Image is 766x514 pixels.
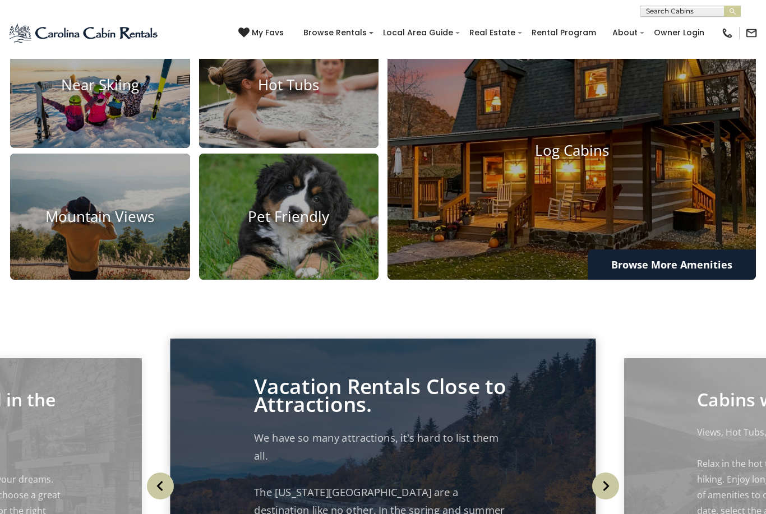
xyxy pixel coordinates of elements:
a: Mountain Views [10,154,190,280]
a: Browse Rentals [298,24,372,41]
button: Next [588,461,624,511]
h4: Mountain Views [10,208,190,225]
button: Previous [142,461,178,511]
h4: Hot Tubs [199,76,379,94]
img: mail-regular-black.png [745,27,758,39]
h4: Near Skiing [10,76,190,94]
img: phone-regular-black.png [721,27,733,39]
a: My Favs [238,27,287,39]
a: Owner Login [648,24,710,41]
a: Rental Program [526,24,602,41]
img: arrow [592,473,619,499]
span: My Favs [252,27,284,39]
img: arrow [147,473,174,499]
h4: Log Cabins [387,142,756,160]
a: Browse More Amenities [588,249,756,280]
a: About [607,24,643,41]
a: Hot Tubs [199,22,379,149]
img: Blue-2.png [8,22,160,44]
a: Near Skiing [10,22,190,149]
a: Local Area Guide [377,24,459,41]
h4: Pet Friendly [199,208,379,225]
a: Real Estate [464,24,521,41]
a: Pet Friendly [199,154,379,280]
a: Log Cabins [387,22,756,280]
p: Vacation Rentals Close to Attractions. [254,377,512,413]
